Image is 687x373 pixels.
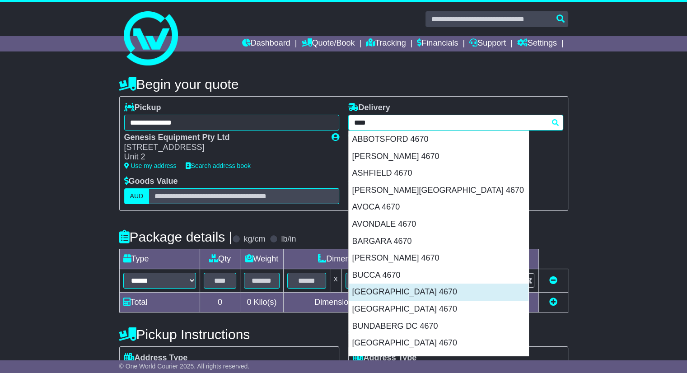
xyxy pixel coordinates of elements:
td: Dimensions (L x W x H) [284,249,446,269]
typeahead: Please provide city [348,115,563,131]
td: Dimensions in Centimetre(s) [284,293,446,312]
div: ASHFIELD 4670 [349,165,528,182]
h4: Begin your quote [119,77,568,92]
td: Weight [240,249,283,269]
a: Financials [417,36,458,51]
div: [GEOGRAPHIC_DATA] NORTH 4670 [349,352,528,369]
label: kg/cm [243,234,265,244]
h4: Package details | [119,229,233,244]
label: Goods Value [124,177,178,186]
a: Tracking [366,36,406,51]
div: [STREET_ADDRESS] [124,143,322,153]
div: [GEOGRAPHIC_DATA] 4670 [349,335,528,352]
label: Address Type [353,353,417,363]
div: [GEOGRAPHIC_DATA] 4670 [349,284,528,301]
td: Qty [200,249,240,269]
div: Unit 2 [124,152,322,162]
td: Kilo(s) [240,293,283,312]
div: AVONDALE 4670 [349,216,528,233]
span: 0 [247,298,251,307]
td: Total [119,293,200,312]
a: Remove this item [549,276,557,285]
td: x [330,269,341,293]
div: [PERSON_NAME] 4670 [349,250,528,267]
div: BUNDABERG DC 4670 [349,318,528,335]
label: lb/in [281,234,296,244]
label: Address Type [124,353,188,363]
div: [GEOGRAPHIC_DATA] 4670 [349,301,528,318]
div: AVOCA 4670 [349,199,528,216]
div: Genesis Equipment Pty Ltd [124,133,322,143]
label: Delivery [348,103,390,113]
a: Settings [517,36,557,51]
div: ABBOTSFORD 4670 [349,131,528,148]
td: 0 [200,293,240,312]
a: Dashboard [242,36,290,51]
a: Support [469,36,506,51]
td: Type [119,249,200,269]
a: Add new item [549,298,557,307]
label: Pickup [124,103,161,113]
div: [PERSON_NAME] 4670 [349,148,528,165]
h4: Pickup Instructions [119,327,339,342]
div: BUCCA 4670 [349,267,528,284]
a: Search address book [186,162,251,169]
a: Quote/Book [301,36,355,51]
a: Use my address [124,162,177,169]
span: © One World Courier 2025. All rights reserved. [119,363,250,370]
div: [PERSON_NAME][GEOGRAPHIC_DATA] 4670 [349,182,528,199]
label: AUD [124,188,150,204]
div: BARGARA 4670 [349,233,528,250]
